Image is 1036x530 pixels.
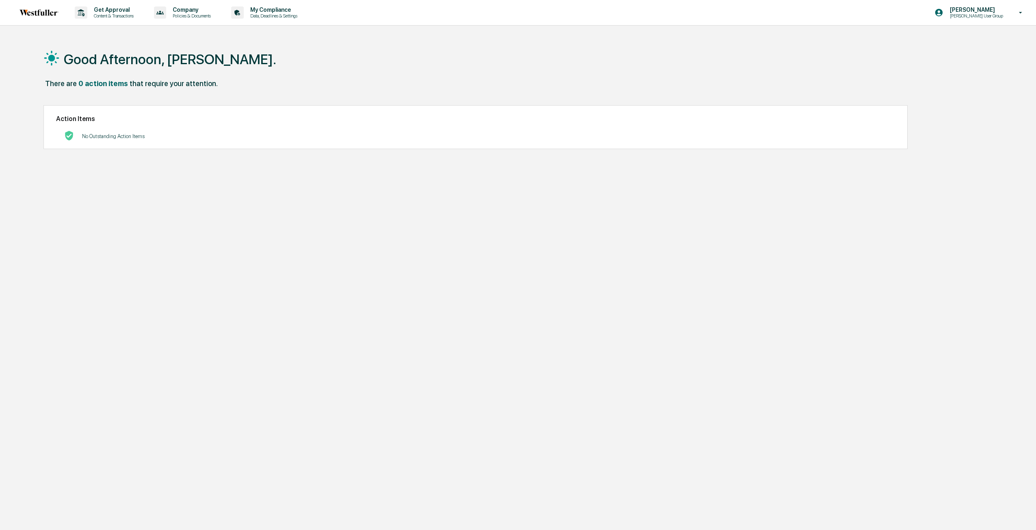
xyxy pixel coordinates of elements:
iframe: Open customer support [1010,503,1032,525]
h1: Good Afternoon, [PERSON_NAME]. [64,51,276,67]
p: Content & Transactions [87,13,138,19]
h2: Action Items [56,115,895,123]
img: No Actions logo [64,131,74,141]
p: No Outstanding Action Items [82,133,145,139]
img: logo [20,9,59,16]
p: [PERSON_NAME] [943,6,1007,13]
div: that require your attention. [130,79,218,88]
div: 0 action items [78,79,128,88]
p: [PERSON_NAME] User Group [943,13,1007,19]
p: Company [166,6,215,13]
p: Data, Deadlines & Settings [244,13,301,19]
p: Policies & Documents [166,13,215,19]
p: My Compliance [244,6,301,13]
div: There are [45,79,77,88]
p: Get Approval [87,6,138,13]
